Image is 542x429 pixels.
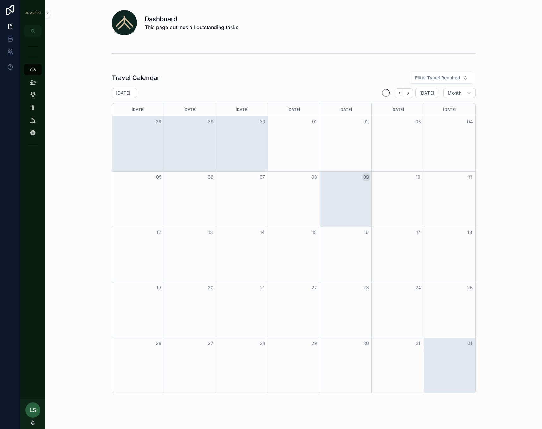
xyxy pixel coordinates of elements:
[373,103,422,116] div: [DATE]
[155,118,162,126] button: 28
[259,284,266,291] button: 21
[466,118,474,126] button: 04
[404,88,413,98] button: Next
[362,118,370,126] button: 02
[310,118,318,126] button: 01
[395,88,404,98] button: Back
[259,118,266,126] button: 30
[207,173,214,181] button: 06
[259,229,266,236] button: 14
[414,173,422,181] button: 10
[155,229,162,236] button: 12
[414,229,422,236] button: 17
[259,340,266,347] button: 28
[112,103,476,393] div: Month View
[362,173,370,181] button: 09
[310,340,318,347] button: 29
[362,340,370,347] button: 30
[466,173,474,181] button: 11
[30,406,36,414] span: LS
[448,90,461,96] span: Month
[310,173,318,181] button: 08
[415,88,438,98] button: [DATE]
[207,229,214,236] button: 13
[443,88,476,98] button: Month
[414,118,422,126] button: 03
[466,340,474,347] button: 01
[259,173,266,181] button: 07
[116,90,130,96] h2: [DATE]
[165,103,214,116] div: [DATE]
[415,75,460,81] span: Filter Travel Required
[362,229,370,236] button: 16
[410,72,473,84] button: Select Button
[362,284,370,291] button: 23
[419,90,434,96] span: [DATE]
[466,229,474,236] button: 18
[24,11,42,15] img: App logo
[145,23,238,31] span: This page outlines all outstanding tasks
[321,103,370,116] div: [DATE]
[113,103,163,116] div: [DATE]
[310,229,318,236] button: 15
[310,284,318,291] button: 22
[269,103,318,116] div: [DATE]
[217,103,267,116] div: [DATE]
[112,73,160,82] h1: Travel Calendar
[425,103,474,116] div: [DATE]
[155,340,162,347] button: 26
[20,37,45,158] div: scrollable content
[466,284,474,291] button: 25
[414,340,422,347] button: 31
[207,284,214,291] button: 20
[414,284,422,291] button: 24
[207,340,214,347] button: 27
[155,284,162,291] button: 19
[155,173,162,181] button: 05
[207,118,214,126] button: 29
[145,15,238,23] h1: Dashboard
